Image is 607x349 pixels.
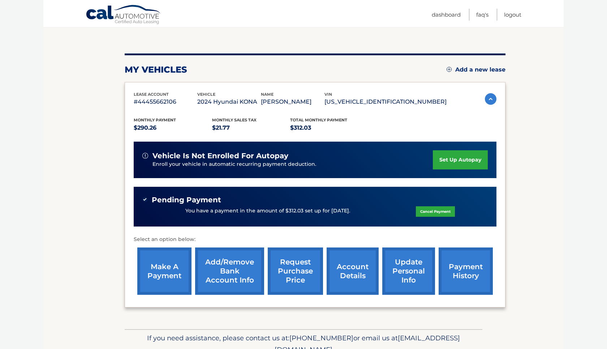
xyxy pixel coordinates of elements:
[504,9,521,21] a: Logout
[447,67,452,72] img: add.svg
[134,92,169,97] span: lease account
[439,247,493,295] a: payment history
[289,334,353,342] span: [PHONE_NUMBER]
[134,123,212,133] p: $290.26
[212,117,257,122] span: Monthly sales Tax
[152,195,221,204] span: Pending Payment
[382,247,435,295] a: update personal info
[268,247,323,295] a: request purchase price
[324,92,332,97] span: vin
[261,92,274,97] span: name
[185,207,350,215] p: You have a payment in the amount of $312.03 set up for [DATE].
[134,117,176,122] span: Monthly Payment
[134,97,197,107] p: #44455662106
[433,150,488,169] a: set up autopay
[485,93,496,105] img: accordion-active.svg
[290,117,347,122] span: Total Monthly Payment
[152,160,433,168] p: Enroll your vehicle in automatic recurring payment deduction.
[476,9,488,21] a: FAQ's
[261,97,324,107] p: [PERSON_NAME]
[197,97,261,107] p: 2024 Hyundai KONA
[86,5,162,26] a: Cal Automotive
[195,247,264,295] a: Add/Remove bank account info
[134,235,496,244] p: Select an option below:
[142,153,148,159] img: alert-white.svg
[416,206,455,217] a: Cancel Payment
[327,247,379,295] a: account details
[447,66,505,73] a: Add a new lease
[324,97,447,107] p: [US_VEHICLE_IDENTIFICATION_NUMBER]
[137,247,191,295] a: make a payment
[142,197,147,202] img: check-green.svg
[290,123,369,133] p: $312.03
[197,92,215,97] span: vehicle
[125,64,187,75] h2: my vehicles
[432,9,461,21] a: Dashboard
[152,151,288,160] span: vehicle is not enrolled for autopay
[212,123,290,133] p: $21.77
